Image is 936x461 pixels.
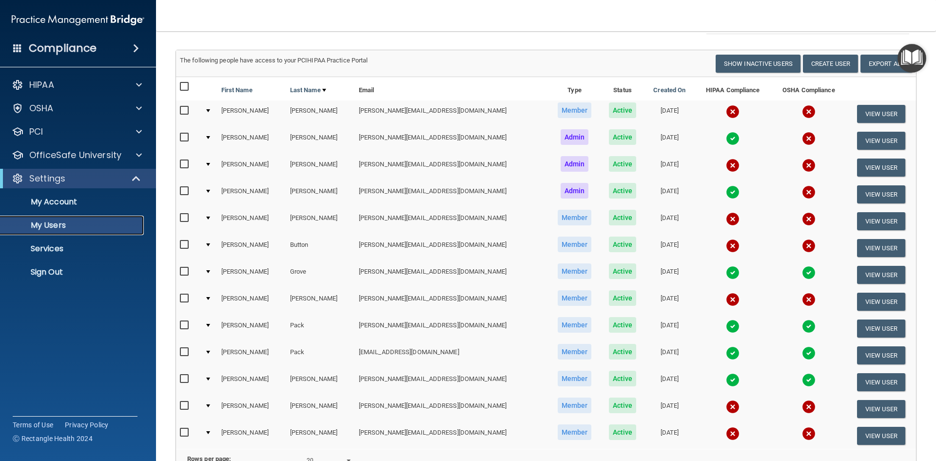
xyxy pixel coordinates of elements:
[221,84,253,96] a: First Name
[726,185,740,199] img: tick.e7d51cea.svg
[286,342,355,369] td: Pack
[726,212,740,226] img: cross.ca9f0e7f.svg
[12,149,142,161] a: OfficeSafe University
[644,127,694,154] td: [DATE]
[180,57,368,64] span: The following people have access to your PCIHIPAA Practice Portal
[65,420,109,430] a: Privacy Policy
[286,235,355,261] td: Button
[644,315,694,342] td: [DATE]
[726,132,740,145] img: tick.e7d51cea.svg
[644,208,694,235] td: [DATE]
[355,315,548,342] td: [PERSON_NAME][EMAIL_ADDRESS][DOMAIN_NAME]
[644,288,694,315] td: [DATE]
[609,102,637,118] span: Active
[609,344,637,360] span: Active
[355,288,548,315] td: [PERSON_NAME][EMAIL_ADDRESS][DOMAIN_NAME]
[558,102,592,118] span: Member
[286,100,355,127] td: [PERSON_NAME]
[558,317,592,333] span: Member
[558,344,592,360] span: Member
[802,159,816,172] img: cross.ca9f0e7f.svg
[857,212,905,230] button: View User
[726,266,740,280] img: tick.e7d51cea.svg
[355,127,548,154] td: [PERSON_NAME][EMAIL_ADDRESS][DOMAIN_NAME]
[609,263,637,279] span: Active
[644,396,694,422] td: [DATE]
[644,369,694,396] td: [DATE]
[12,102,142,114] a: OSHA
[726,400,740,414] img: cross.ca9f0e7f.svg
[857,132,905,150] button: View User
[726,239,740,253] img: cross.ca9f0e7f.svg
[860,55,912,73] a: Export All
[726,293,740,306] img: cross.ca9f0e7f.svg
[857,320,905,338] button: View User
[286,261,355,288] td: Grove
[802,293,816,306] img: cross.ca9f0e7f.svg
[6,220,139,230] p: My Users
[609,424,637,440] span: Active
[355,369,548,396] td: [PERSON_NAME][EMAIL_ADDRESS][DOMAIN_NAME]
[558,398,592,413] span: Member
[29,79,54,91] p: HIPAA
[857,266,905,284] button: View User
[286,181,355,208] td: [PERSON_NAME]
[217,208,286,235] td: [PERSON_NAME]
[6,197,139,207] p: My Account
[726,346,740,360] img: tick.e7d51cea.svg
[857,159,905,177] button: View User
[609,156,637,172] span: Active
[217,127,286,154] td: [PERSON_NAME]
[802,105,816,119] img: cross.ca9f0e7f.svg
[217,261,286,288] td: [PERSON_NAME]
[6,267,139,277] p: Sign Out
[857,373,905,391] button: View User
[802,427,816,441] img: cross.ca9f0e7f.svg
[609,210,637,225] span: Active
[12,173,141,184] a: Settings
[13,420,53,430] a: Terms of Use
[558,210,592,225] span: Member
[355,154,548,181] td: [PERSON_NAME][EMAIL_ADDRESS][DOMAIN_NAME]
[355,422,548,449] td: [PERSON_NAME][EMAIL_ADDRESS][DOMAIN_NAME]
[558,424,592,440] span: Member
[726,427,740,441] img: cross.ca9f0e7f.svg
[726,320,740,333] img: tick.e7d51cea.svg
[857,239,905,257] button: View User
[558,290,592,306] span: Member
[217,100,286,127] td: [PERSON_NAME]
[290,84,326,96] a: Last Name
[644,422,694,449] td: [DATE]
[29,102,54,114] p: OSHA
[609,371,637,386] span: Active
[217,342,286,369] td: [PERSON_NAME]
[355,342,548,369] td: [EMAIL_ADDRESS][DOMAIN_NAME]
[694,77,771,100] th: HIPAA Compliance
[644,261,694,288] td: [DATE]
[286,369,355,396] td: [PERSON_NAME]
[355,208,548,235] td: [PERSON_NAME][EMAIL_ADDRESS][DOMAIN_NAME]
[355,235,548,261] td: [PERSON_NAME][EMAIL_ADDRESS][DOMAIN_NAME]
[286,396,355,422] td: [PERSON_NAME]
[897,44,926,73] button: Open Resource Center
[857,346,905,364] button: View User
[644,181,694,208] td: [DATE]
[29,126,43,138] p: PCI
[29,173,65,184] p: Settings
[12,79,142,91] a: HIPAA
[217,396,286,422] td: [PERSON_NAME]
[802,239,816,253] img: cross.ca9f0e7f.svg
[802,185,816,199] img: cross.ca9f0e7f.svg
[609,317,637,333] span: Active
[355,396,548,422] td: [PERSON_NAME][EMAIL_ADDRESS][DOMAIN_NAME]
[217,235,286,261] td: [PERSON_NAME]
[767,392,924,431] iframe: Drift Widget Chat Controller
[857,293,905,311] button: View User
[601,77,644,100] th: Status
[644,342,694,369] td: [DATE]
[217,154,286,181] td: [PERSON_NAME]
[609,129,637,145] span: Active
[857,105,905,123] button: View User
[644,235,694,261] td: [DATE]
[726,105,740,119] img: cross.ca9f0e7f.svg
